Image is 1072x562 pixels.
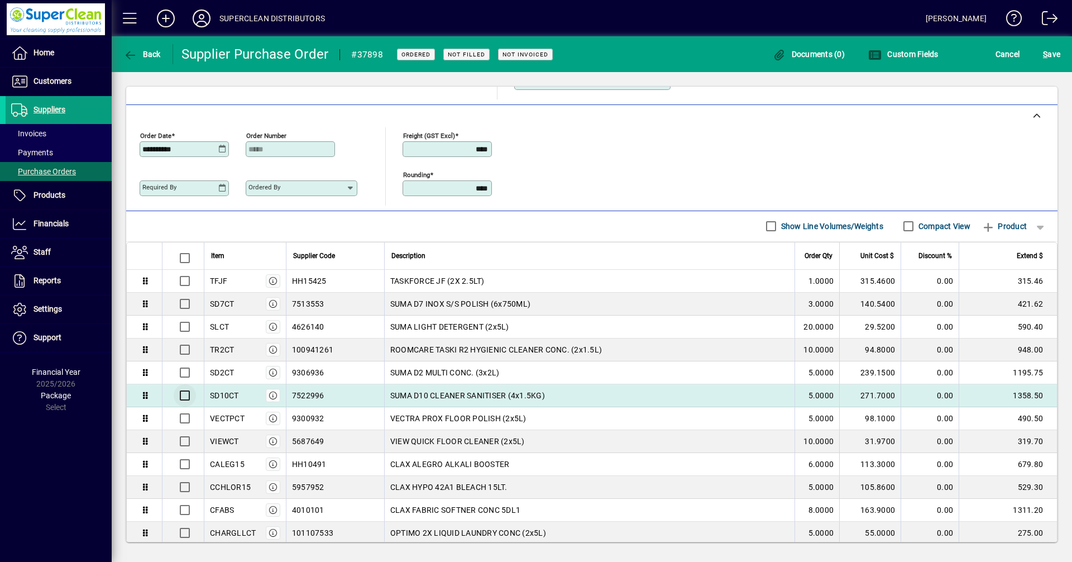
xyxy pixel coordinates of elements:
span: Extend $ [1017,250,1043,262]
span: Staff [33,247,51,256]
button: Product [976,216,1032,236]
a: Products [6,182,112,209]
a: Staff [6,239,112,266]
span: Customers [33,77,71,85]
td: 4010101 [286,499,384,522]
td: 0.00 [901,476,959,499]
td: 101107533 [286,522,384,545]
div: Supplier Purchase Order [181,45,329,63]
div: VIEWCT [210,436,239,447]
button: Custom Fields [865,44,941,64]
td: 5.0000 [795,407,839,430]
span: Documents (0) [772,50,845,59]
span: Back [123,50,161,59]
td: 315.46 [959,270,1057,293]
a: Financials [6,210,112,238]
td: 9306936 [286,361,384,384]
span: Products [33,190,65,199]
a: Logout [1033,2,1058,39]
td: 113.3000 [839,453,901,476]
td: 0.00 [901,499,959,522]
span: Cancel [996,45,1020,63]
td: 5.0000 [795,476,839,499]
button: Documents (0) [769,44,848,64]
td: 98.1000 [839,407,901,430]
span: CLAX ALEGRO ALKALI BOOSTER [390,459,510,470]
mat-label: Rounding [403,170,430,178]
td: 679.80 [959,453,1057,476]
mat-label: Required by [142,183,176,191]
div: SUPERCLEAN DISTRIBUTORS [219,9,325,27]
td: HH10491 [286,453,384,476]
td: 94.8000 [839,339,901,361]
td: 239.1500 [839,361,901,384]
td: 275.00 [959,522,1057,545]
span: Order Qty [805,250,832,262]
span: Home [33,48,54,57]
td: 100941261 [286,339,384,361]
td: 590.40 [959,316,1057,339]
td: 5.0000 [795,384,839,407]
div: SD2CT [210,367,234,378]
span: Unit Cost $ [860,250,894,262]
span: TASKFORCE JF (2X 2.5LT) [390,275,485,287]
span: ave [1043,45,1060,63]
span: Not Filled [448,51,485,58]
span: Settings [33,304,62,313]
td: HH15425 [286,270,384,293]
span: SUMA LIGHT DETERGENT (2x5L) [390,321,509,332]
td: 0.00 [901,522,959,545]
td: 0.00 [901,430,959,453]
app-page-header-button: Back [112,44,173,64]
span: Financials [33,219,69,228]
div: CHARGLLCT [210,527,256,539]
div: #37898 [351,46,383,64]
span: Suppliers [33,105,65,114]
div: CALEG15 [210,459,245,470]
span: Reports [33,276,61,285]
td: 105.8600 [839,476,901,499]
span: OPTIMO 2X LIQUID LAUNDRY CONC (2x5L) [390,527,546,539]
span: Financial Year [32,368,80,377]
button: Cancel [993,44,1023,64]
span: Invoices [11,129,46,138]
span: SUMA D7 INOX S/S POLISH (6x750ML) [390,298,530,309]
button: Save [1040,44,1063,64]
td: 20.0000 [795,316,839,339]
button: Profile [184,8,219,28]
div: TR2CT [210,344,234,355]
div: CCHLOR15 [210,482,251,493]
span: CLAX HYPO 42A1 BLEACH 15LT. [390,482,508,493]
td: 5.0000 [795,522,839,545]
td: 8.0000 [795,499,839,522]
span: Purchase Orders [11,167,76,176]
span: Not Invoiced [502,51,548,58]
div: CFABS [210,504,234,516]
td: 0.00 [901,316,959,339]
a: Purchase Orders [6,162,112,181]
td: 31.9700 [839,430,901,453]
td: 271.7000 [839,384,901,407]
a: Home [6,39,112,67]
td: 1311.20 [959,499,1057,522]
span: SUMA D2 MULTI CONC. (3x2L) [390,367,500,378]
div: SLCT [210,321,229,332]
td: 140.5400 [839,293,901,316]
span: VECTRA PROX FLOOR POLISH (2x5L) [390,413,527,424]
label: Show Line Volumes/Weights [779,221,883,232]
td: 315.4600 [839,270,901,293]
span: Support [33,333,61,342]
div: SD7CT [210,298,234,309]
td: 7522996 [286,384,384,407]
td: 163.9000 [839,499,901,522]
td: 529.30 [959,476,1057,499]
span: Discount % [918,250,952,262]
label: Compact View [916,221,970,232]
td: 5687649 [286,430,384,453]
div: VECTPCT [210,413,245,424]
button: Add [148,8,184,28]
button: Back [121,44,164,64]
td: 4626140 [286,316,384,339]
div: SD10CT [210,390,239,401]
mat-label: Order number [246,131,286,139]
